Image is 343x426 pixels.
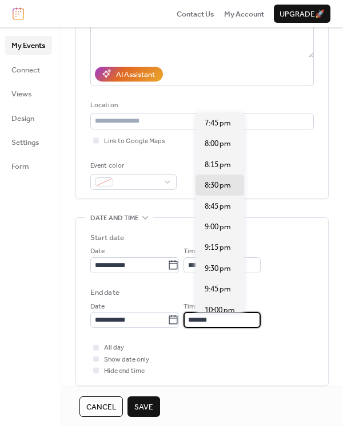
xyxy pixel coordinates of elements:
[205,117,231,129] span: 7:45 pm
[11,40,45,51] span: My Events
[224,8,264,19] a: My Account
[11,113,34,124] span: Design
[13,7,24,20] img: logo
[86,401,116,413] span: Cancel
[205,201,231,212] span: 8:45 pm
[11,161,29,172] span: Form
[205,180,231,191] span: 8:30 pm
[205,283,231,295] span: 9:45 pm
[5,157,52,175] a: Form
[11,64,40,76] span: Connect
[5,109,52,127] a: Design
[5,84,52,103] a: Views
[205,159,231,171] span: 8:15 pm
[90,246,105,257] span: Date
[90,301,105,313] span: Date
[104,366,145,377] span: Hide end time
[11,88,31,100] span: Views
[90,287,119,298] div: End date
[5,60,52,79] a: Connect
[205,242,231,253] span: 9:15 pm
[205,138,231,149] span: 8:00 pm
[184,246,198,257] span: Time
[224,9,264,20] span: My Account
[280,9,325,20] span: Upgrade 🚀
[104,342,124,354] span: All day
[205,263,231,274] span: 9:30 pm
[205,221,231,233] span: 9:00 pm
[5,133,52,151] a: Settings
[90,160,174,172] div: Event color
[79,396,123,417] button: Cancel
[177,9,214,20] span: Contact Us
[95,67,163,82] button: AI Assistant
[116,69,155,80] div: AI Assistant
[104,354,149,366] span: Show date only
[90,232,124,244] div: Start date
[90,213,139,224] span: Date and time
[274,5,330,23] button: Upgrade🚀
[11,137,39,148] span: Settings
[134,401,153,413] span: Save
[127,396,160,417] button: Save
[104,136,165,147] span: Link to Google Maps
[205,305,235,316] span: 10:00 pm
[177,8,214,19] a: Contact Us
[90,100,312,111] div: Location
[5,36,52,54] a: My Events
[184,301,198,313] span: Time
